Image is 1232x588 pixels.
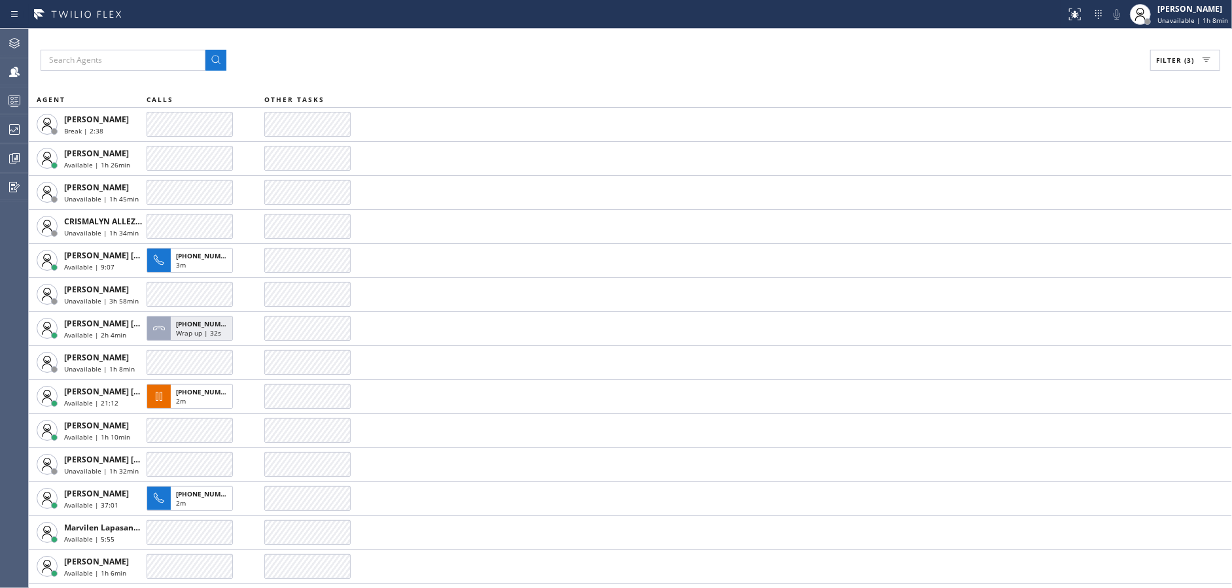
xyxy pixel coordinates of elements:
button: [PHONE_NUMBER]2m [147,482,237,515]
span: [PHONE_NUMBER] [176,319,236,328]
span: Available | 5:55 [64,534,114,544]
span: [PHONE_NUMBER] [176,387,236,396]
span: OTHER TASKS [264,95,325,104]
span: [PHONE_NUMBER] [176,251,236,260]
span: Unavailable | 1h 45min [64,194,139,203]
span: Unavailable | 1h 32min [64,466,139,476]
span: Available | 9:07 [64,262,114,271]
span: [PERSON_NAME] [PERSON_NAME] Dahil [64,386,219,397]
span: [PERSON_NAME] [64,182,129,193]
span: Available | 1h 6min [64,568,126,578]
button: Filter (3) [1150,50,1220,71]
input: Search Agents [41,50,205,71]
span: Unavailable | 1h 34min [64,228,139,237]
span: [PERSON_NAME] [PERSON_NAME] [64,250,196,261]
span: Available | 1h 26min [64,160,130,169]
span: 2m [176,498,186,508]
span: [PERSON_NAME] [64,352,129,363]
span: [PHONE_NUMBER] [176,489,236,498]
span: Wrap up | 32s [176,328,221,337]
span: Marvilen Lapasanda [64,522,143,533]
span: [PERSON_NAME] [64,488,129,499]
span: [PERSON_NAME] [64,556,129,567]
span: 2m [176,396,186,406]
span: CRISMALYN ALLEZER [64,216,145,227]
span: 3m [176,260,186,269]
span: Unavailable | 1h 8min [64,364,135,373]
button: [PHONE_NUMBER]Wrap up | 32s [147,312,237,345]
span: Filter (3) [1156,56,1194,65]
span: [PERSON_NAME] [PERSON_NAME] [64,454,196,465]
button: Mute [1108,5,1126,24]
button: [PHONE_NUMBER]3m [147,244,237,277]
span: [PERSON_NAME] [64,420,129,431]
span: [PERSON_NAME] [PERSON_NAME] [64,318,196,329]
span: AGENT [37,95,65,104]
button: [PHONE_NUMBER]2m [147,380,237,413]
span: [PERSON_NAME] [64,148,129,159]
div: [PERSON_NAME] [1157,3,1228,14]
span: [PERSON_NAME] [64,284,129,295]
span: Available | 37:01 [64,500,118,510]
span: Available | 1h 10min [64,432,130,441]
span: Unavailable | 1h 8min [1157,16,1228,25]
span: Unavailable | 3h 58min [64,296,139,305]
span: [PERSON_NAME] [64,114,129,125]
span: Available | 21:12 [64,398,118,407]
span: Available | 2h 4min [64,330,126,339]
span: CALLS [147,95,173,104]
span: Break | 2:38 [64,126,103,135]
